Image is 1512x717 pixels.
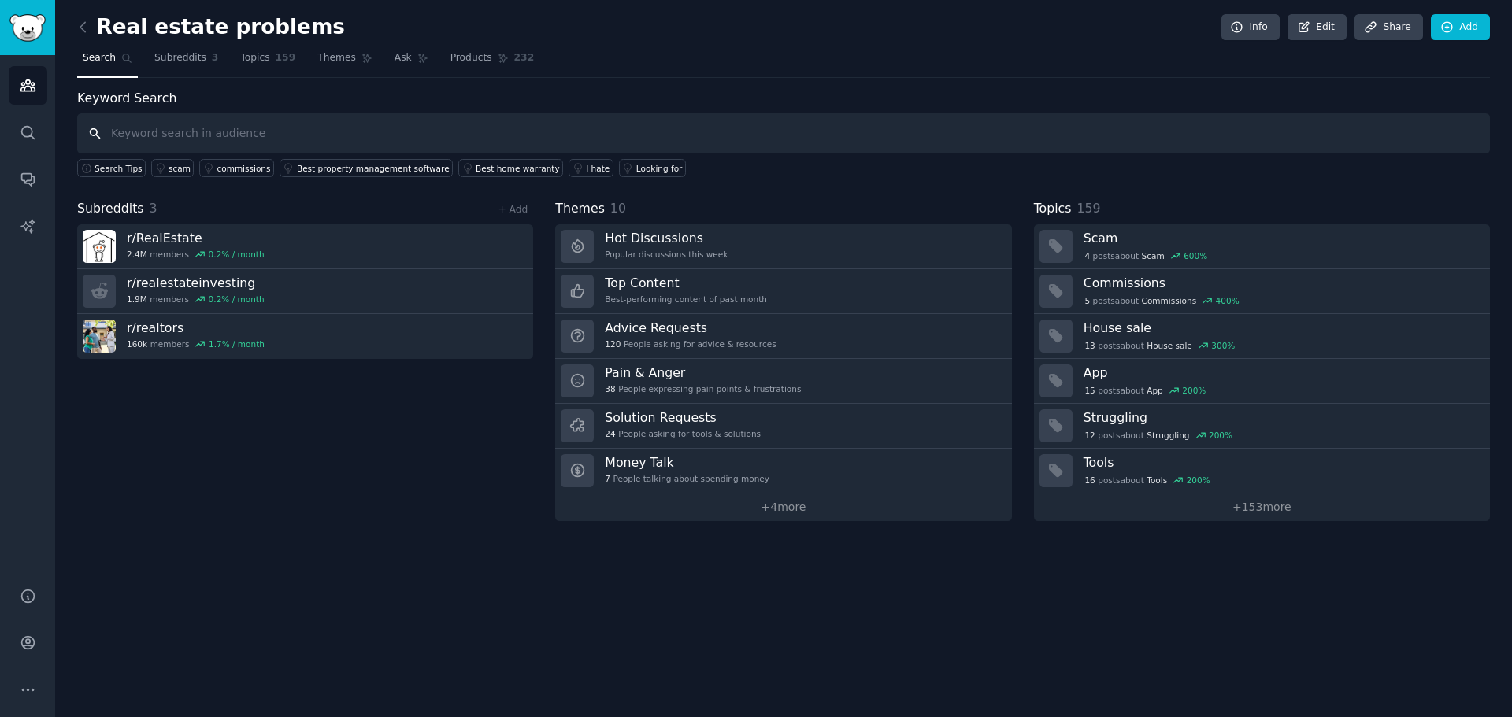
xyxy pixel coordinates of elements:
[555,314,1011,359] a: Advice Requests120People asking for advice & resources
[127,320,265,336] h3: r/ realtors
[127,249,265,260] div: members
[150,201,157,216] span: 3
[94,163,143,174] span: Search Tips
[1147,475,1167,486] span: Tools
[1288,14,1347,41] a: Edit
[1077,201,1100,216] span: 159
[1034,314,1490,359] a: House sale13postsaboutHouse sale300%
[1431,14,1490,41] a: Add
[586,163,610,174] div: I hate
[450,51,492,65] span: Products
[77,15,345,40] h2: Real estate problems
[636,163,683,174] div: Looking for
[1216,295,1240,306] div: 400 %
[209,249,265,260] div: 0.2 % / month
[83,230,116,263] img: RealEstate
[605,454,769,471] h3: Money Talk
[83,320,116,353] img: realtors
[498,204,528,215] a: + Add
[605,338,621,349] span: 120
[77,113,1490,153] input: Keyword search in audience
[555,199,605,219] span: Themes
[127,230,265,246] h3: r/ RealEstate
[1084,473,1212,487] div: post s about
[1084,320,1479,336] h3: House sale
[555,269,1011,314] a: Top ContentBest-performing content of past month
[1354,14,1422,41] a: Share
[209,338,265,349] div: 1.7 % / month
[276,51,296,65] span: 159
[127,294,147,305] span: 1.9M
[317,51,356,65] span: Themes
[605,320,776,336] h3: Advice Requests
[212,51,219,65] span: 3
[1084,249,1209,263] div: post s about
[445,46,539,78] a: Products232
[1142,250,1165,261] span: Scam
[555,449,1011,493] a: Money Talk7People talking about spending money
[605,230,728,246] h3: Hot Discussions
[555,224,1011,269] a: Hot DiscussionsPopular discussions this week
[1034,224,1490,269] a: Scam4postsaboutScam600%
[77,269,533,314] a: r/realestateinvesting1.9Mmembers0.2% / month
[235,46,301,78] a: Topics159
[555,404,1011,449] a: Solution Requests24People asking for tools & solutions
[1221,14,1280,41] a: Info
[1084,295,1090,306] span: 5
[605,473,769,484] div: People talking about spending money
[149,46,224,78] a: Subreddits3
[605,249,728,260] div: Popular discussions this week
[127,338,265,349] div: members
[209,294,265,305] div: 0.2 % / month
[154,51,206,65] span: Subreddits
[9,14,46,42] img: GummySearch logo
[395,51,412,65] span: Ask
[1084,409,1479,426] h3: Struggling
[1084,454,1479,471] h3: Tools
[605,428,761,439] div: People asking for tools & solutions
[1084,250,1090,261] span: 4
[569,159,613,177] a: I hate
[1084,364,1479,381] h3: App
[605,473,610,484] span: 7
[1084,430,1095,441] span: 12
[605,409,761,426] h3: Solution Requests
[240,51,269,65] span: Topics
[1182,385,1206,396] div: 200 %
[1187,475,1210,486] div: 200 %
[1084,230,1479,246] h3: Scam
[389,46,434,78] a: Ask
[127,249,147,260] span: 2.4M
[1147,385,1163,396] span: App
[1184,250,1207,261] div: 600 %
[77,46,138,78] a: Search
[605,275,767,291] h3: Top Content
[280,159,453,177] a: Best property management software
[514,51,535,65] span: 232
[127,275,265,291] h3: r/ realestateinvesting
[77,224,533,269] a: r/RealEstate2.4Mmembers0.2% / month
[605,364,801,381] h3: Pain & Anger
[1084,428,1234,442] div: post s about
[77,91,176,105] label: Keyword Search
[77,159,146,177] button: Search Tips
[555,493,1011,521] a: +4more
[1034,449,1490,493] a: Tools16postsaboutTools200%
[127,294,265,305] div: members
[1034,359,1490,404] a: App15postsaboutApp200%
[605,428,615,439] span: 24
[1084,338,1236,353] div: post s about
[1084,385,1095,396] span: 15
[199,159,273,177] a: commissions
[555,359,1011,404] a: Pain & Anger38People expressing pain points & frustrations
[77,314,533,359] a: r/realtors160kmembers1.7% / month
[1084,475,1095,486] span: 16
[605,338,776,349] div: People asking for advice & resources
[1211,340,1235,351] div: 300 %
[1142,295,1197,306] span: Commissions
[77,199,144,219] span: Subreddits
[169,163,191,174] div: scam
[1084,340,1095,351] span: 13
[476,163,560,174] div: Best home warranty
[619,159,686,177] a: Looking for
